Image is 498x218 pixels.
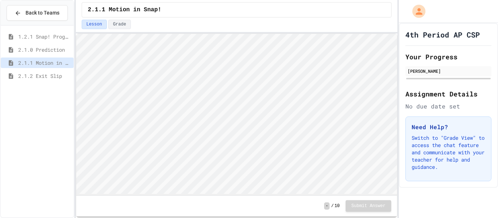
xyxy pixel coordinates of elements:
[412,134,485,171] p: Switch to "Grade View" to access the chat feature and communicate with your teacher for help and ...
[7,5,68,21] button: Back to Teams
[18,72,71,80] span: 2.1.2 Exit Slip
[405,52,491,62] h2: Your Progress
[351,203,386,209] span: Submit Answer
[26,9,59,17] span: Back to Teams
[76,34,397,195] iframe: Snap! Programming Environment
[108,20,131,29] button: Grade
[324,202,330,210] span: -
[18,46,71,53] span: 2.1.0 Prediction
[408,68,489,74] div: [PERSON_NAME]
[18,33,71,40] span: 1.2.1 Snap! Program
[405,89,491,99] h2: Assignment Details
[405,29,480,40] h1: 4th Period AP CSP
[346,200,392,212] button: Submit Answer
[18,59,71,67] span: 2.1.1 Motion in Snap!
[405,3,427,20] div: My Account
[412,123,485,131] h3: Need Help?
[88,5,162,14] span: 2.1.1 Motion in Snap!
[405,102,491,111] div: No due date set
[331,203,334,209] span: /
[82,20,107,29] button: Lesson
[334,203,339,209] span: 10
